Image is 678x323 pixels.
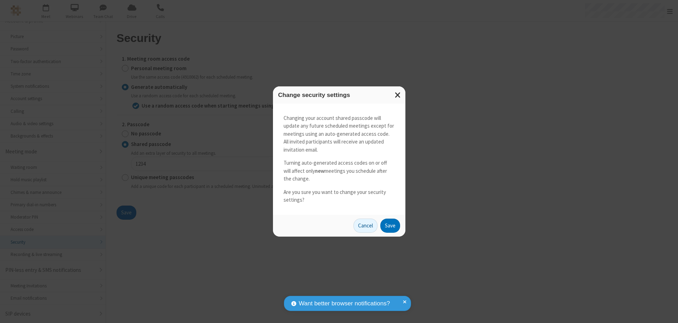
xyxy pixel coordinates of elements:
button: Save [380,219,400,233]
button: Cancel [353,219,377,233]
h3: Change security settings [278,92,400,98]
p: Changing your account shared passcode will update any future scheduled meetings except for meetin... [284,114,395,154]
button: Close modal [391,86,405,104]
p: Turning auto-generated access codes on or off will affect only meetings you schedule after the ch... [284,159,395,183]
span: Want better browser notifications? [299,299,390,308]
strong: new [315,167,325,174]
p: Are you sure you want to change your security settings? [284,188,395,204]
